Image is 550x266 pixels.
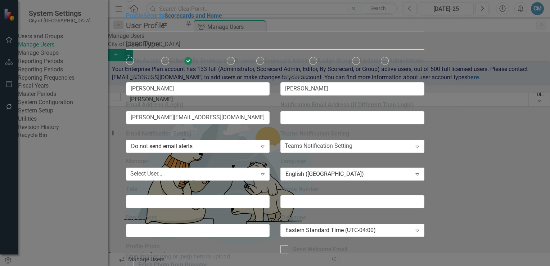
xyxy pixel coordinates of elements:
div: Drop images (png or jpeg) here to upload [126,253,270,261]
label: Notification Email Address (If Different Than Login) [280,101,424,109]
div: Eastern Standard Time (UTC-04:00) [285,226,411,235]
div: Select User... [130,170,162,178]
label: Email Notification Setting [126,130,270,138]
a: Profile [126,12,143,19]
span: Editor [169,57,184,64]
label: Last Name [280,72,424,81]
div: Teams Notification Setting [285,142,352,150]
label: Title [126,185,270,194]
span: Scorecard Admin [264,57,309,64]
label: Timezone [280,214,424,222]
label: Email Address (Login) [126,101,270,109]
span: No Access [134,57,161,64]
div: Do not send email alerts [131,142,257,150]
label: Phone Number [280,185,424,194]
label: Manager [126,158,270,166]
legend: User Profile [126,20,424,31]
a: Security [143,12,164,19]
span: By Scorecard [192,57,227,64]
label: Department [126,214,270,222]
div: English ([GEOGRAPHIC_DATA]) [285,170,411,178]
span: Administrator [389,57,424,64]
label: Teams Notification Setting [280,130,424,138]
span: Browser [235,57,256,64]
span: Assign Group [317,57,352,64]
span: Updater [360,57,381,64]
label: First Name [126,72,270,81]
label: Profile Photo [126,243,270,251]
legend: User Type [126,39,424,50]
a: Scorecards and Home [164,12,222,19]
div: Send Welcome Email [293,245,347,254]
label: Language [280,158,424,166]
